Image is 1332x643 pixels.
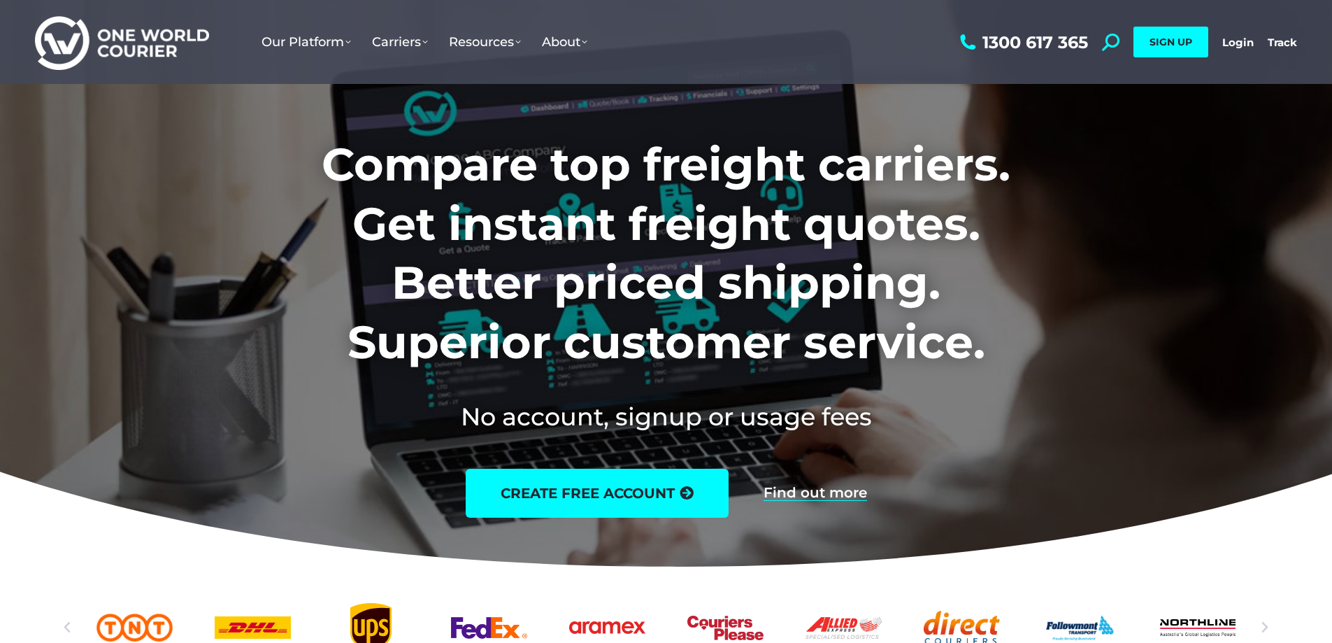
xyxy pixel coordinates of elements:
a: create free account [466,469,729,518]
a: Login [1222,36,1254,49]
span: About [542,34,587,50]
a: Resources [438,20,531,64]
a: 1300 617 365 [957,34,1088,51]
a: About [531,20,598,64]
a: SIGN UP [1133,27,1208,57]
span: Resources [449,34,521,50]
h2: No account, signup or usage fees [229,400,1103,434]
a: Carriers [361,20,438,64]
h1: Compare top freight carriers. Get instant freight quotes. Better priced shipping. Superior custom... [229,135,1103,372]
span: Our Platform [262,34,351,50]
span: Carriers [372,34,428,50]
a: Track [1268,36,1297,49]
span: SIGN UP [1150,36,1192,48]
a: Find out more [764,486,867,501]
img: One World Courier [35,14,209,71]
a: Our Platform [251,20,361,64]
